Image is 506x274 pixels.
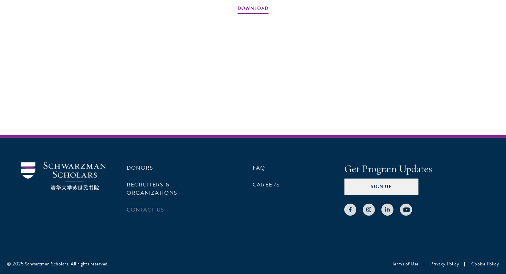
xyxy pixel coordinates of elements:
[7,260,109,267] div: © 2025 Schwarzman Scholars. All rights reserved.
[127,181,177,197] a: Recruiters & Organizations
[344,179,418,195] button: Sign Up
[344,162,485,176] h4: Get Program Updates
[127,164,153,172] a: Donors
[238,4,268,15] a: Download
[253,181,280,189] a: Careers
[21,162,106,191] img: Schwarzman Scholars
[430,260,459,267] a: Privacy Policy
[253,164,265,172] a: FAQ
[127,206,164,214] a: Contact Us
[392,260,419,267] a: Terms of Use
[471,260,499,267] a: Cookie Policy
